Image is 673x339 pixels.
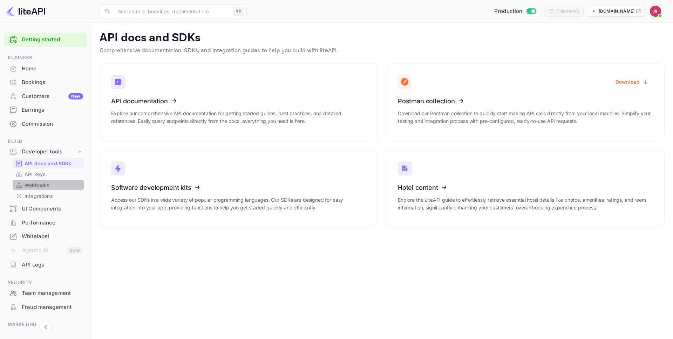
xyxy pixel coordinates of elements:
[398,196,653,212] p: Explore the LiteAPI guide to effortlessly retrieve essential hotel details like photos, amenities...
[4,146,87,158] div: Developer tools
[4,90,87,103] a: CustomersNew
[4,103,87,117] div: Earnings
[6,6,45,17] img: LiteAPI logo
[22,289,83,297] div: Team management
[22,65,83,73] div: Home
[111,110,366,125] p: Explore our comprehensive API documentation for getting started guides, best practices, and detai...
[4,216,87,229] a: Performance
[491,7,539,15] div: Switch to Sandbox mode
[22,92,83,101] div: Customers
[25,160,72,167] p: API docs and SDKs
[25,192,53,200] p: Integrations
[4,103,87,116] a: Earnings
[111,184,366,191] h3: Software development kits
[68,93,83,99] div: New
[4,258,87,271] a: API Logs
[15,160,81,167] a: API docs and SDKs
[4,216,87,230] div: Performance
[22,205,83,213] div: UI Components
[4,138,87,145] span: Build
[398,97,653,105] h3: Postman collection
[4,286,87,299] a: Team management
[22,78,83,87] div: Bookings
[4,76,87,89] a: Bookings
[4,258,87,272] div: API Logs
[4,33,87,47] div: Getting started
[4,117,87,131] div: Commission
[100,47,665,55] p: Comprehensive documentation, SDKs, and integration guides to help you build with liteAPI.
[111,196,366,212] p: Access our SDKs in a wide variety of popular programming languages. Our SDKs are designed for eas...
[557,8,579,14] div: This month
[100,150,378,228] a: Software development kitsAccess our SDKs in a wide variety of popular programming languages. Our ...
[25,171,45,178] p: API Keys
[114,4,231,18] input: Search (e.g. bookings, documentation)
[4,62,87,75] a: Home
[4,202,87,216] div: UI Components
[111,97,366,105] h3: API documentation
[100,31,665,45] p: API docs and SDKs
[22,261,83,269] div: API Logs
[100,63,378,141] a: API documentationExplore our comprehensive API documentation for getting started guides, best pra...
[4,279,87,286] span: Security
[22,219,83,227] div: Performance
[599,8,634,14] p: [DOMAIN_NAME]
[494,7,523,15] span: Production
[4,62,87,76] div: Home
[22,120,83,128] div: Commission
[4,202,87,215] a: UI Components
[386,150,665,228] a: Hotel contentExplore the LiteAPI guide to effortlessly retrieve essential hotel details like phot...
[13,158,84,168] div: API docs and SDKs
[611,75,653,89] button: Download
[650,6,661,17] img: Idan Solimani
[398,184,653,191] h3: Hotel content
[22,233,83,241] div: Whitelabel
[4,230,87,243] a: Whitelabel
[4,54,87,62] span: Business
[39,321,52,333] button: Collapse navigation
[398,110,653,125] p: Download our Postman collection to quickly start making API calls directly from your local machin...
[4,117,87,130] a: Commission
[13,180,84,190] div: Webhooks
[15,192,81,200] a: Integrations
[25,181,49,189] p: Webhooks
[22,303,83,311] div: Fraud management
[4,300,87,313] a: Fraud management
[233,7,244,16] div: ⌘K
[22,148,76,156] div: Developer tools
[13,169,84,179] div: API Keys
[22,36,83,44] a: Getting started
[15,181,81,189] a: Webhooks
[4,321,87,328] span: Marketing
[13,191,84,201] div: Integrations
[15,171,81,178] a: API Keys
[22,106,83,114] div: Earnings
